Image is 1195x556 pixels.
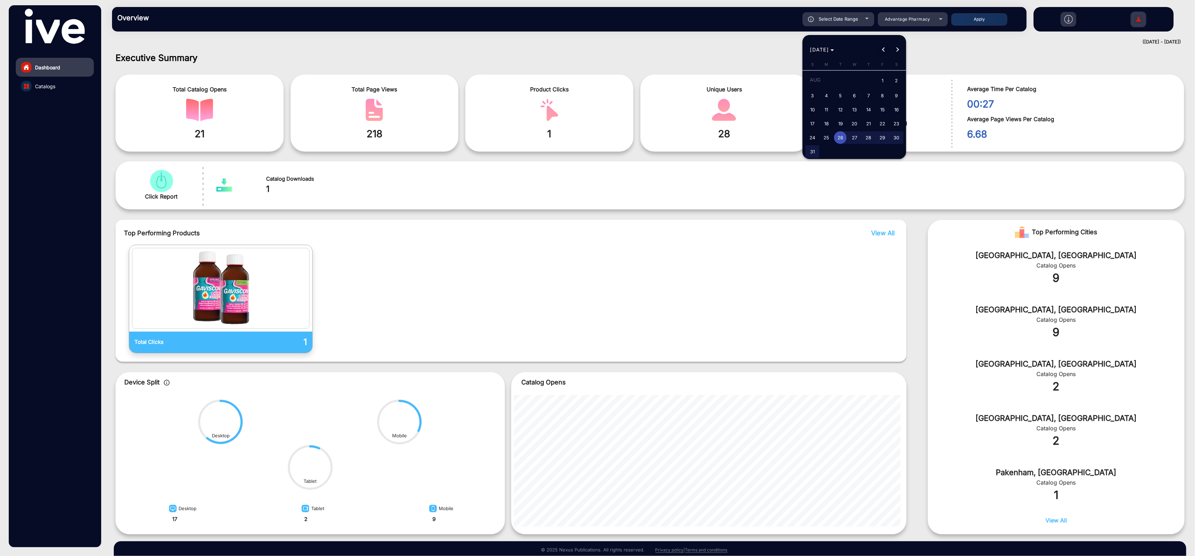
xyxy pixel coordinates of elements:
button: August 23, 2025 [889,117,903,131]
button: August 1, 2025 [875,73,889,89]
span: T [867,62,870,67]
button: August 17, 2025 [805,117,819,131]
span: 27 [848,131,861,144]
button: August 7, 2025 [861,89,875,103]
span: 8 [876,89,889,102]
button: August 11, 2025 [819,103,833,117]
button: August 8, 2025 [875,89,889,103]
button: August 5, 2025 [833,89,847,103]
span: 11 [820,103,833,116]
span: 7 [862,89,875,102]
span: 31 [806,145,819,158]
span: 16 [890,103,903,116]
button: August 21, 2025 [861,117,875,131]
span: F [881,62,884,67]
button: August 6, 2025 [847,89,861,103]
span: S [895,62,898,67]
button: August 10, 2025 [805,103,819,117]
button: August 16, 2025 [889,103,903,117]
span: 15 [876,103,889,116]
span: 22 [876,117,889,130]
button: Previous month [876,43,890,57]
span: 19 [834,117,847,130]
span: 18 [820,117,833,130]
span: 5 [834,89,847,102]
button: August 4, 2025 [819,89,833,103]
span: 25 [820,131,833,144]
span: 14 [862,103,875,116]
button: August 15, 2025 [875,103,889,117]
span: S [811,62,814,67]
button: August 14, 2025 [861,103,875,117]
span: 2 [890,74,903,88]
span: 1 [876,74,889,88]
span: 30 [890,131,903,144]
button: August 26, 2025 [833,131,847,145]
span: 6 [848,89,861,102]
button: August 24, 2025 [805,131,819,145]
span: 17 [806,117,819,130]
button: August 25, 2025 [819,131,833,145]
span: 21 [862,117,875,130]
span: 28 [862,131,875,144]
span: 10 [806,103,819,116]
button: August 2, 2025 [889,73,903,89]
span: 20 [848,117,861,130]
button: August 12, 2025 [833,103,847,117]
button: August 9, 2025 [889,89,903,103]
span: 4 [820,89,833,102]
button: August 22, 2025 [875,117,889,131]
button: August 29, 2025 [875,131,889,145]
span: 26 [834,131,847,144]
button: Next month [890,43,904,57]
span: 24 [806,131,819,144]
button: August 3, 2025 [805,89,819,103]
button: August 31, 2025 [805,145,819,159]
span: 13 [848,103,861,116]
span: T [839,62,842,67]
td: AUG [805,73,875,89]
span: 3 [806,89,819,102]
button: Choose month and year [807,43,837,56]
button: August 30, 2025 [889,131,903,145]
button: August 13, 2025 [847,103,861,117]
span: 9 [890,89,903,102]
button: August 27, 2025 [847,131,861,145]
span: 12 [834,103,847,116]
button: August 18, 2025 [819,117,833,131]
span: 29 [876,131,889,144]
span: [DATE] [810,47,829,53]
span: M [825,62,828,67]
button: August 19, 2025 [833,117,847,131]
button: August 20, 2025 [847,117,861,131]
span: W [853,62,856,67]
span: 23 [890,117,903,130]
button: August 28, 2025 [861,131,875,145]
